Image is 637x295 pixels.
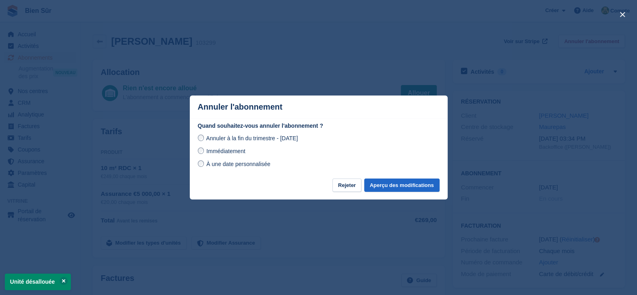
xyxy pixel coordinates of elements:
[364,179,440,192] button: Aperçu des modifications
[332,179,361,192] button: Rejeter
[198,102,282,112] p: Annuler l'abonnement
[5,274,71,290] p: Unité désallouée
[206,148,245,154] span: Immédiatement
[198,135,204,141] input: Annuler à la fin du trimestre - [DATE]
[206,135,298,141] span: Annuler à la fin du trimestre - [DATE]
[198,147,204,154] input: Immédiatement
[198,160,204,167] input: À une date personnalisée
[206,161,270,167] span: À une date personnalisée
[616,8,629,21] button: close
[198,122,440,130] label: Quand souhaitez-vous annuler l'abonnement ?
